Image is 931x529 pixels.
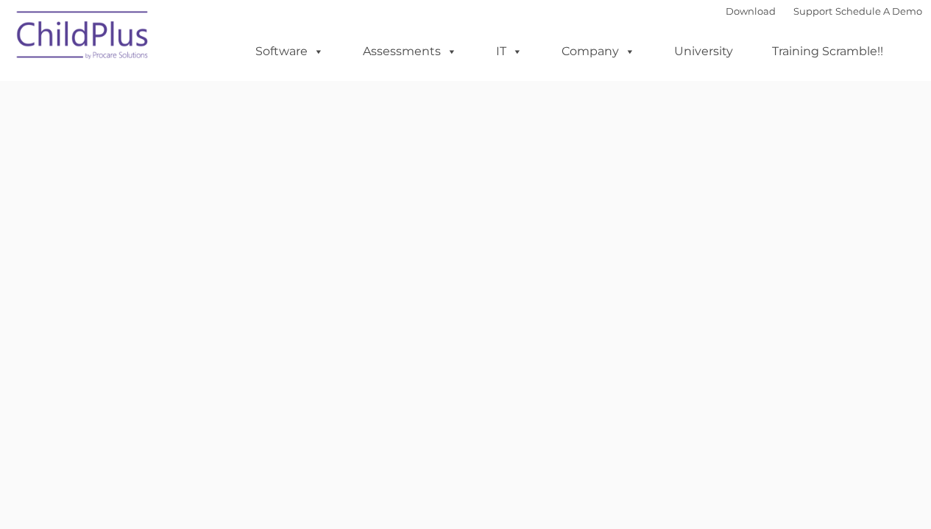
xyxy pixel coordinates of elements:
[757,37,898,66] a: Training Scramble!!
[726,5,776,17] a: Download
[726,5,922,17] font: |
[348,37,472,66] a: Assessments
[659,37,748,66] a: University
[10,1,157,74] img: ChildPlus by Procare Solutions
[835,5,922,17] a: Schedule A Demo
[793,5,832,17] a: Support
[547,37,650,66] a: Company
[481,37,537,66] a: IT
[241,37,339,66] a: Software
